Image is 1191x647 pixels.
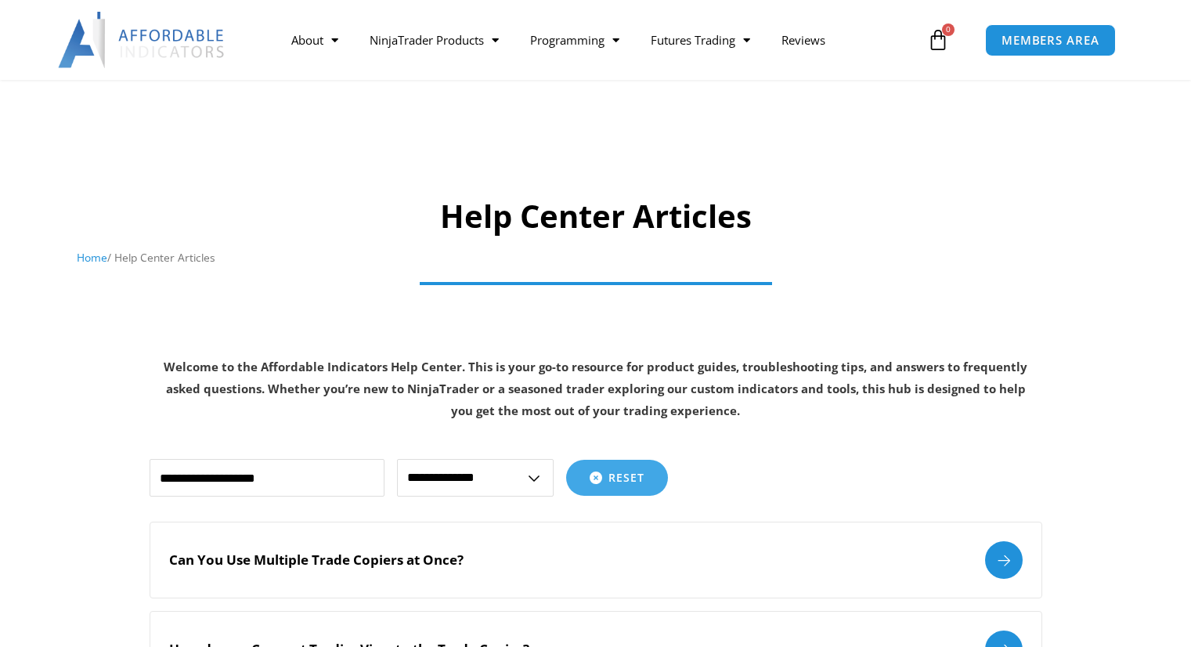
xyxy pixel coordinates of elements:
a: 0 [904,17,973,63]
a: MEMBERS AREA [985,24,1116,56]
a: Reviews [766,22,841,58]
a: NinjaTrader Products [354,22,514,58]
a: About [276,22,354,58]
nav: Breadcrumb [77,248,1114,268]
a: Programming [514,22,635,58]
strong: Welcome to the Affordable Indicators Help Center. This is your go-to resource for product guides,... [164,359,1027,418]
a: Home [77,250,107,265]
a: Can You Use Multiple Trade Copiers at Once? [150,522,1042,598]
img: LogoAI | Affordable Indicators – NinjaTrader [58,12,226,68]
nav: Menu [276,22,923,58]
span: MEMBERS AREA [1002,34,1099,46]
a: Futures Trading [635,22,766,58]
span: 0 [942,23,955,36]
h2: Can You Use Multiple Trade Copiers at Once? [169,551,464,569]
span: Reset [608,472,644,483]
h1: Help Center Articles [77,194,1114,238]
button: Reset [566,460,668,496]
